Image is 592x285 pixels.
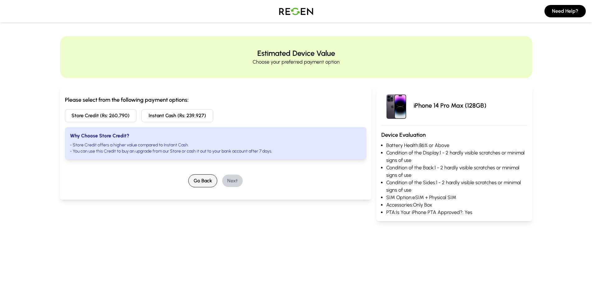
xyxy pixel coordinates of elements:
h2: Estimated Device Value [257,48,335,58]
p: iPhone 14 Pro Max (128GB) [414,101,486,110]
button: Go Back [188,174,217,187]
strong: Why Choose Store Credit? [70,133,129,139]
button: Instant Cash (Rs: 239,927) [141,109,213,122]
li: Condition of the Back: 1 - 2 hardly visible scratches or minimal signs of use [386,164,527,179]
li: - You can use this Credit to buy an upgrade from our Store or cash it out to your bank account af... [70,148,362,154]
img: Logo [274,2,318,20]
li: PTA: Is Your iPhone PTA Approved?: Yes [386,209,527,216]
li: Accessories: Only Box [386,201,527,209]
li: - Store Credit offers a higher value compared to Instant Cash. [70,142,362,148]
li: Condition of the Display: 1 - 2 hardly visible scratches or minimal signs of use [386,149,527,164]
h3: Please select from the following payment options: [65,96,367,104]
img: iPhone 14 Pro Max [381,91,411,120]
button: Store Credit (Rs: 260,790) [65,109,137,122]
h3: Device Evaluation [381,131,527,139]
li: Condition of the Sides: 1 - 2 hardly visible scratches or minimal signs of use [386,179,527,194]
button: Next [222,175,243,187]
li: SIM Option: eSIM + Physical SIM [386,194,527,201]
p: Choose your preferred payment option [253,58,340,66]
li: Battery Health: 86% or Above [386,142,527,149]
button: Need Help? [544,5,586,17]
